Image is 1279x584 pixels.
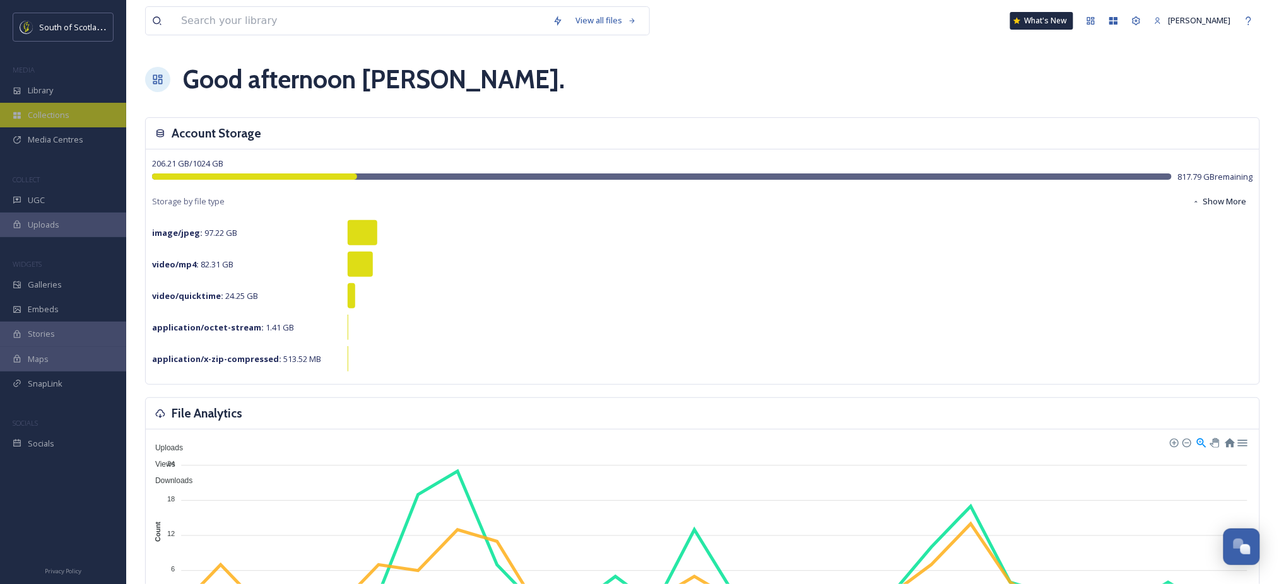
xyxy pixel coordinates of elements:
[28,438,54,450] span: Socials
[28,85,53,96] span: Library
[175,7,546,35] input: Search your library
[45,567,81,575] span: Privacy Policy
[152,227,203,238] strong: image/jpeg :
[28,134,83,146] span: Media Centres
[146,460,175,469] span: Views
[154,522,162,542] text: Count
[167,495,175,503] tspan: 18
[1237,436,1247,447] div: Menu
[167,530,175,538] tspan: 12
[152,196,225,207] span: Storage by file type
[1182,438,1191,447] div: Zoom Out
[569,8,643,33] a: View all files
[152,290,258,301] span: 24.25 GB
[28,194,45,206] span: UGC
[146,476,192,485] span: Downloads
[1224,436,1235,447] div: Reset Zoom
[1010,12,1073,30] a: What's New
[39,21,183,33] span: South of Scotland Destination Alliance
[183,61,565,98] h1: Good afternoon [PERSON_NAME] .
[152,353,281,365] strong: application/x-zip-compressed :
[28,378,62,390] span: SnapLink
[152,322,264,333] strong: application/octet-stream :
[13,175,40,184] span: COLLECT
[13,65,35,74] span: MEDIA
[167,460,175,467] tspan: 24
[13,259,42,269] span: WIDGETS
[28,279,62,291] span: Galleries
[28,109,69,121] span: Collections
[13,418,38,428] span: SOCIALS
[152,353,321,365] span: 513.52 MB
[172,124,261,143] h3: Account Storage
[45,563,81,578] a: Privacy Policy
[1186,189,1253,214] button: Show More
[1178,171,1253,183] span: 817.79 GB remaining
[152,259,233,270] span: 82.31 GB
[1148,8,1237,33] a: [PERSON_NAME]
[152,158,223,169] span: 206.21 GB / 1024 GB
[152,259,199,270] strong: video/mp4 :
[1196,436,1206,447] div: Selection Zoom
[1223,529,1260,565] button: Open Chat
[1169,438,1178,447] div: Zoom In
[152,227,237,238] span: 97.22 GB
[152,290,223,301] strong: video/quicktime :
[28,303,59,315] span: Embeds
[20,21,33,33] img: images.jpeg
[171,565,175,573] tspan: 6
[1169,15,1231,26] span: [PERSON_NAME]
[172,404,242,423] h3: File Analytics
[28,219,59,231] span: Uploads
[28,353,49,365] span: Maps
[146,443,183,452] span: Uploads
[1210,438,1218,446] div: Panning
[152,322,294,333] span: 1.41 GB
[28,328,55,340] span: Stories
